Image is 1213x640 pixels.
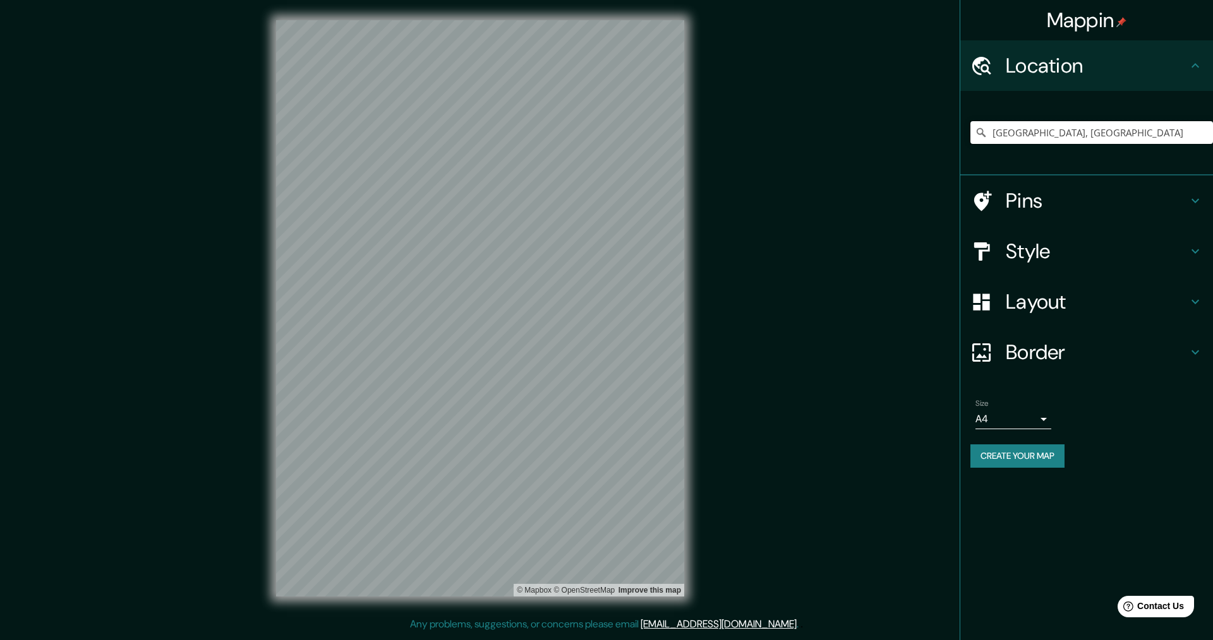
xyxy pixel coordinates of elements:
[553,586,615,595] a: OpenStreetMap
[1101,591,1199,626] iframe: Help widget launcher
[960,226,1213,276] div: Style
[1116,17,1126,27] img: pin-icon.png
[1006,289,1188,314] h4: Layout
[975,398,989,409] label: Size
[410,617,799,632] p: Any problems, suggestions, or concerns please email .
[1006,340,1188,365] h4: Border
[1006,188,1188,213] h4: Pins
[1006,239,1188,264] h4: Style
[517,586,552,595] a: Mapbox
[960,276,1213,327] div: Layout
[960,327,1213,377] div: Border
[799,617,800,632] div: .
[960,40,1213,91] div: Location
[800,617,803,632] div: .
[641,617,797,631] a: [EMAIL_ADDRESS][DOMAIN_NAME]
[970,121,1213,144] input: Pick your city or area
[619,586,681,595] a: Map feedback
[960,175,1213,226] div: Pins
[1047,8,1127,33] h4: Mappin
[975,409,1051,429] div: A4
[1006,53,1188,78] h4: Location
[276,20,684,596] canvas: Map
[970,444,1065,468] button: Create your map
